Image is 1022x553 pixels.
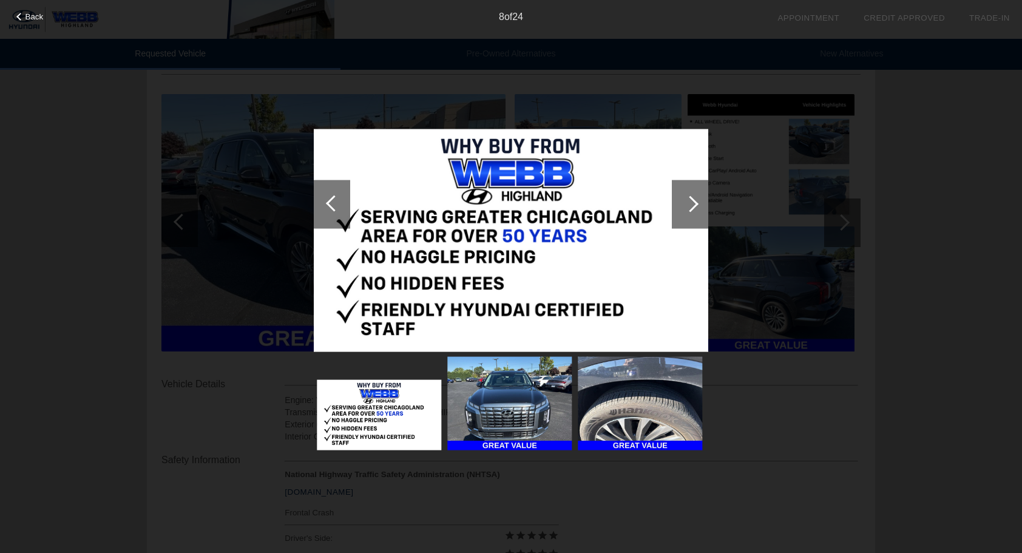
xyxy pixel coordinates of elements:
[864,13,945,22] a: Credit Approved
[969,13,1010,22] a: Trade-In
[314,129,708,352] img: a514d177-fb78-4556-acc5-8e55466898ce.png
[499,12,504,22] span: 8
[447,357,572,450] img: a2a230d5-f327-4ddc-bb8d-25acd48b978e.jpg
[578,357,702,450] img: 17706a73-814c-4c89-9334-c7892a358c6c.jpg
[512,12,523,22] span: 24
[25,12,44,21] span: Back
[777,13,839,22] a: Appointment
[317,380,441,450] img: a514d177-fb78-4556-acc5-8e55466898ce.png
